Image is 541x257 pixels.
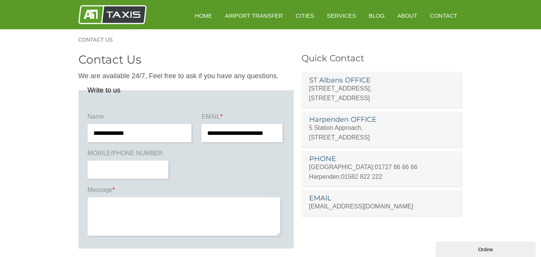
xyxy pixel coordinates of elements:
legend: Write to us [88,87,121,94]
h3: PHONE [309,155,454,162]
iframe: chat widget [436,240,537,257]
a: HOME [190,6,218,25]
img: A1 Taxis [78,5,146,24]
p: 5 Station Approach, [STREET_ADDRESS] [309,123,454,142]
h3: Harpenden OFFICE [309,116,454,123]
a: Services [321,6,361,25]
label: EMAIL [201,113,284,124]
h2: Contact Us [78,54,294,66]
h3: Quick Contact [301,54,463,63]
label: MOBILE/PHONE NUMBER [88,149,170,161]
p: [STREET_ADDRESS], [STREET_ADDRESS] [309,84,454,103]
a: Contact Us [78,37,121,42]
h3: EMAIL [309,195,454,202]
p: We are available 24/7, Feel free to ask if you have any questions. [78,71,294,81]
a: About [392,6,423,25]
a: Contact [424,6,463,25]
p: [GEOGRAPHIC_DATA]: [309,162,454,172]
label: Message [88,186,285,197]
p: Harpenden: [309,172,454,181]
a: Airport Transfer [220,6,288,25]
label: Name [88,113,194,124]
h3: ST Albans OFFICE [309,77,454,84]
a: Blog [363,6,390,25]
a: Cities [290,6,320,25]
a: [EMAIL_ADDRESS][DOMAIN_NAME] [309,203,413,210]
a: 01582 822 222 [341,173,382,180]
a: 01727 86 66 66 [375,164,418,170]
